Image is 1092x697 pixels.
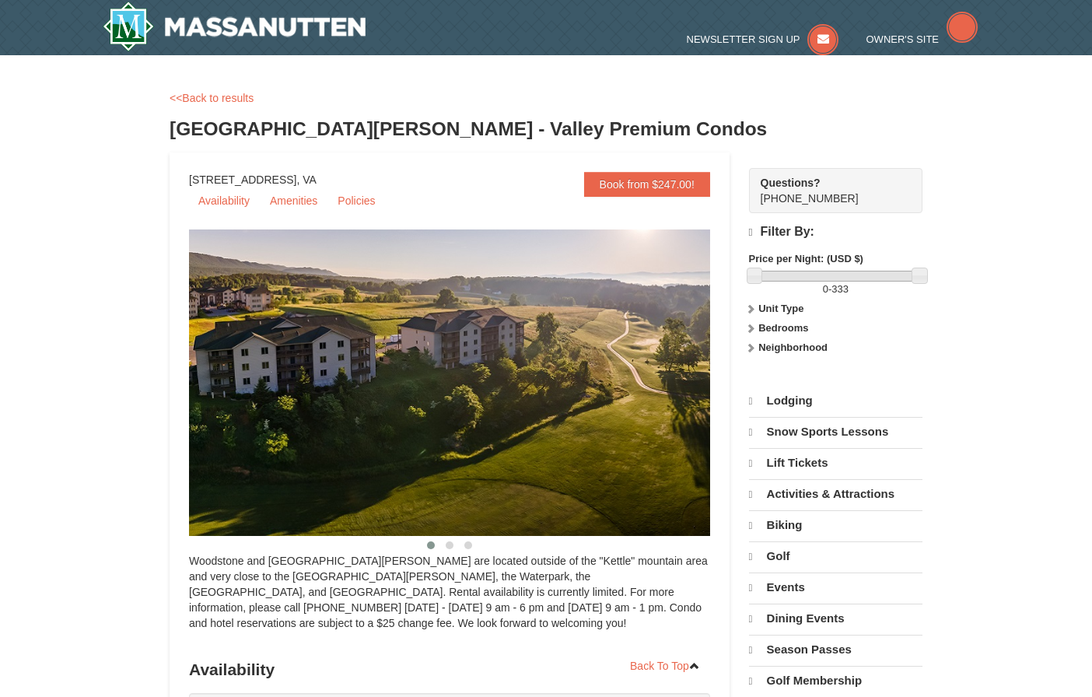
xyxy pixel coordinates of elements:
[758,303,803,314] strong: Unit Type
[761,177,821,189] strong: Questions?
[749,635,922,664] a: Season Passes
[328,189,384,212] a: Policies
[758,322,808,334] strong: Bedrooms
[620,654,710,678] a: Back To Top
[189,229,749,536] img: 19219041-4-ec11c166.jpg
[189,189,259,212] a: Availability
[749,448,922,478] a: Lift Tickets
[866,33,978,45] a: Owner's Site
[170,114,922,145] h3: [GEOGRAPHIC_DATA][PERSON_NAME] - Valley Premium Condos
[761,175,894,205] span: [PHONE_NUMBER]
[103,2,366,51] a: Massanutten Resort
[584,172,710,197] a: Book from $247.00!
[103,2,366,51] img: Massanutten Resort Logo
[749,253,863,264] strong: Price per Night: (USD $)
[170,92,254,104] a: <<Back to results
[749,604,922,633] a: Dining Events
[749,387,922,415] a: Lodging
[749,479,922,509] a: Activities & Attractions
[189,553,710,646] div: Woodstone and [GEOGRAPHIC_DATA][PERSON_NAME] are located outside of the "Kettle" mountain area an...
[831,283,849,295] span: 333
[749,417,922,447] a: Snow Sports Lessons
[758,341,828,353] strong: Neighborhood
[749,282,922,297] label: -
[687,33,800,45] span: Newsletter Sign Up
[749,541,922,571] a: Golf
[189,654,710,685] h3: Availability
[261,189,327,212] a: Amenities
[866,33,940,45] span: Owner's Site
[823,283,828,295] span: 0
[749,225,922,240] h4: Filter By:
[687,33,839,45] a: Newsletter Sign Up
[749,573,922,602] a: Events
[749,510,922,540] a: Biking
[749,666,922,695] a: Golf Membership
